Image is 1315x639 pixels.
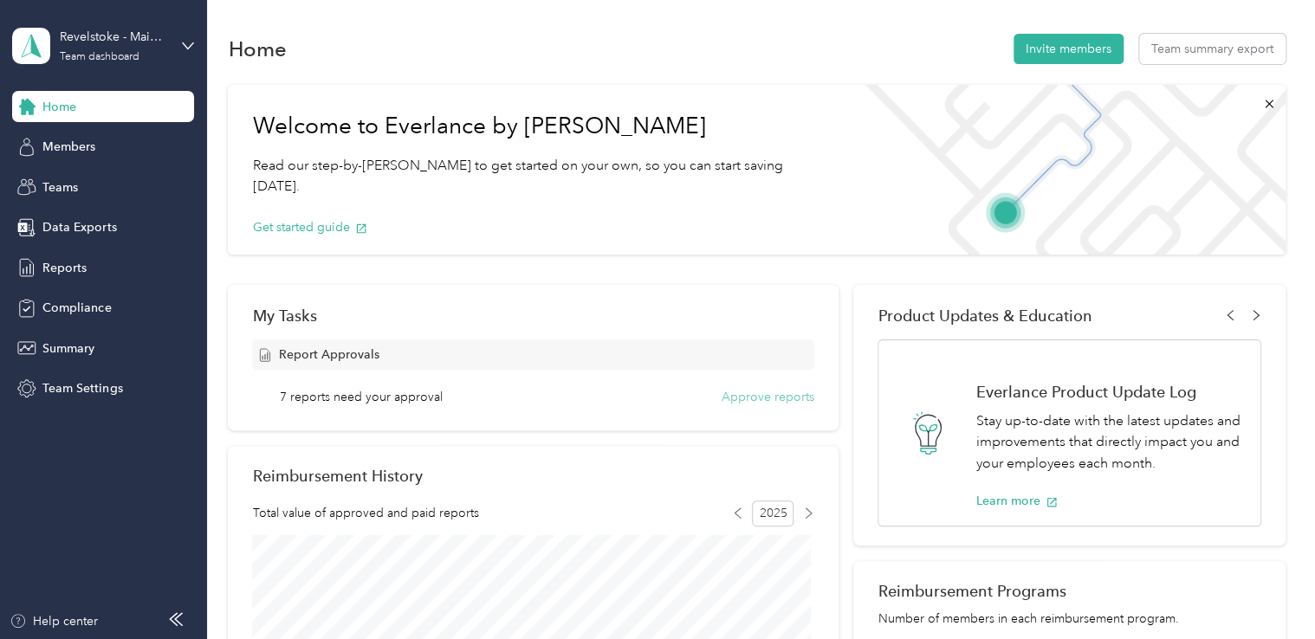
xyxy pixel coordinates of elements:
span: Team Settings [42,379,122,397]
div: My Tasks [252,307,813,325]
div: Team dashboard [60,52,139,62]
p: Stay up-to-date with the latest updates and improvements that directly impact you and your employ... [975,410,1241,474]
button: Invite members [1014,34,1124,64]
p: Number of members in each reimbursement program. [878,610,1260,628]
span: Compliance [42,299,111,317]
span: Report Approvals [278,345,379,364]
span: Members [42,138,95,156]
span: Summary [42,339,94,358]
span: Total value of approved and paid reports [252,504,478,522]
button: Help center [10,612,98,630]
button: Get started guide [252,218,367,236]
span: 2025 [752,500,794,526]
button: Learn more [975,492,1058,510]
div: Revelstoke - Maintenance [60,28,168,46]
span: Product Updates & Education [878,307,1092,325]
h2: Reimbursement Programs [878,582,1260,600]
button: Team summary export [1139,34,1286,64]
span: 7 reports need your approval [280,388,443,406]
iframe: Everlance-gr Chat Button Frame [1218,542,1315,639]
h1: Welcome to Everlance by [PERSON_NAME] [252,113,823,140]
h1: Everlance Product Update Log [975,383,1241,401]
h1: Home [228,40,286,58]
img: Welcome to everlance [848,85,1286,255]
p: Read our step-by-[PERSON_NAME] to get started on your own, so you can start saving [DATE]. [252,155,823,197]
span: Teams [42,178,78,197]
span: Home [42,98,76,116]
span: Reports [42,259,87,277]
span: Data Exports [42,218,116,236]
h2: Reimbursement History [252,467,422,485]
button: Approve reports [722,388,814,406]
